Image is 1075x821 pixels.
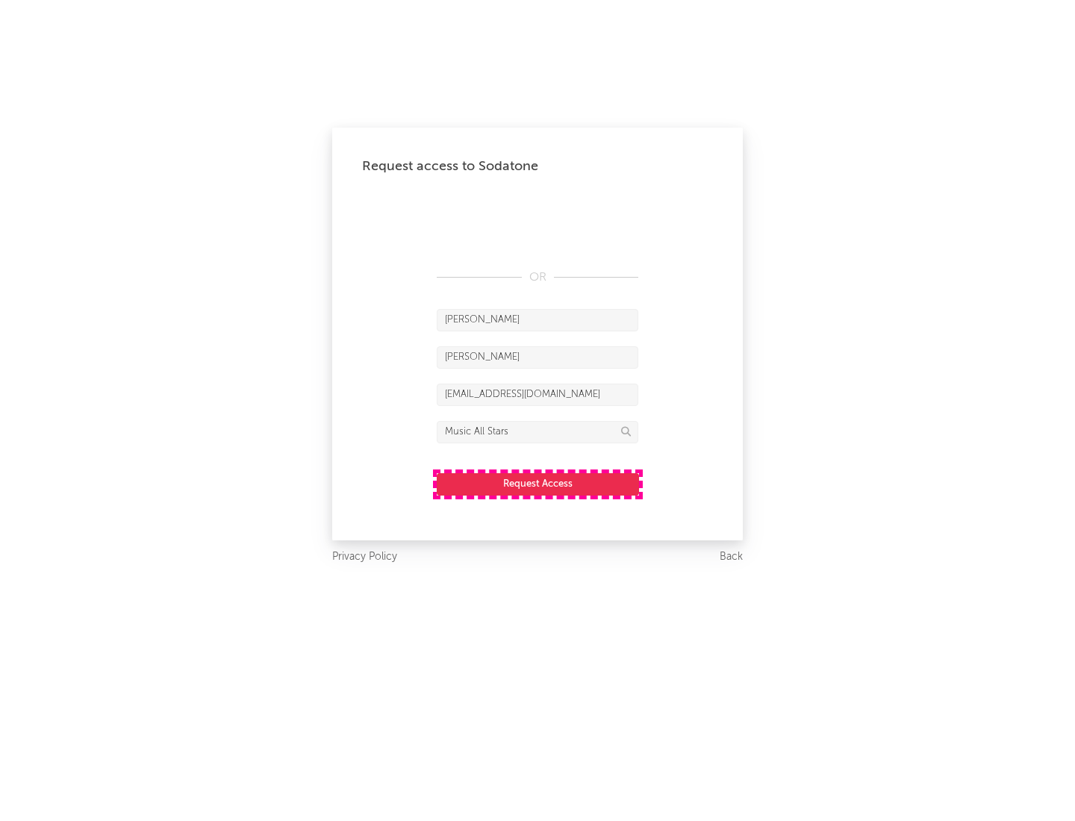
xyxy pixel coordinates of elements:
input: Email [437,384,638,406]
button: Request Access [437,473,639,496]
input: Division [437,421,638,443]
input: Last Name [437,346,638,369]
div: OR [437,269,638,287]
div: Request access to Sodatone [362,157,713,175]
input: First Name [437,309,638,331]
a: Back [720,548,743,566]
a: Privacy Policy [332,548,397,566]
